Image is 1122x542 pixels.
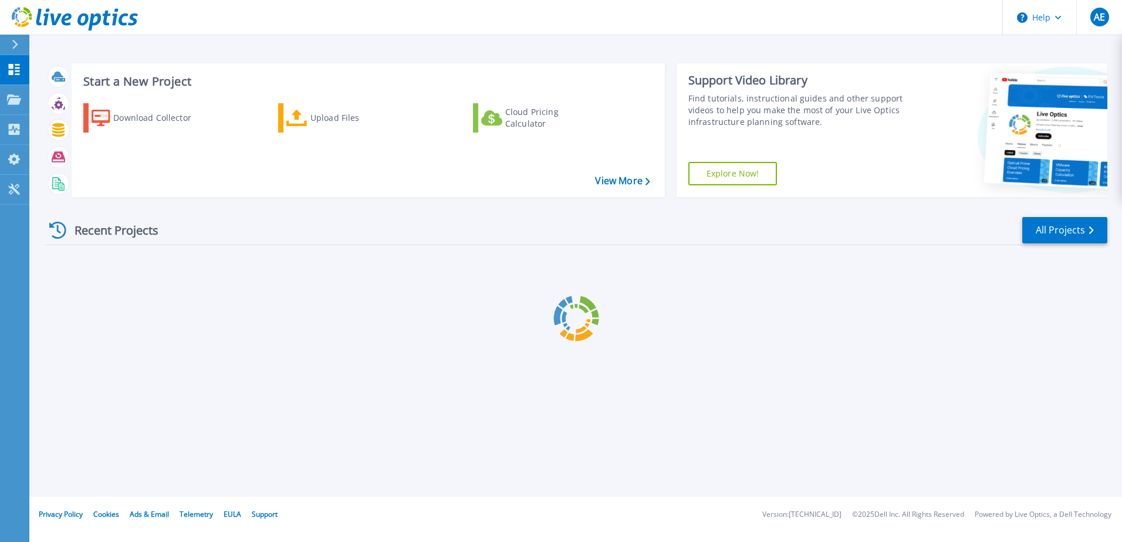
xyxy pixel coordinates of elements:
a: All Projects [1022,217,1107,243]
a: Cookies [93,509,119,519]
a: Ads & Email [130,509,169,519]
a: Cloud Pricing Calculator [473,103,604,133]
li: © 2025 Dell Inc. All Rights Reserved [852,511,964,519]
div: Find tutorials, instructional guides and other support videos to help you make the most of your L... [688,93,908,128]
li: Powered by Live Optics, a Dell Technology [975,511,1111,519]
a: Privacy Policy [39,509,83,519]
a: EULA [224,509,241,519]
div: Support Video Library [688,73,908,88]
a: View More [595,175,650,187]
a: Explore Now! [688,162,778,185]
li: Version: [TECHNICAL_ID] [762,511,841,519]
span: AE [1094,12,1105,22]
a: Upload Files [278,103,409,133]
div: Cloud Pricing Calculator [505,106,599,130]
a: Support [252,509,278,519]
a: Telemetry [180,509,213,519]
div: Recent Projects [45,216,174,245]
h3: Start a New Project [83,75,650,88]
div: Upload Files [310,106,404,130]
div: Download Collector [113,106,207,130]
a: Download Collector [83,103,214,133]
